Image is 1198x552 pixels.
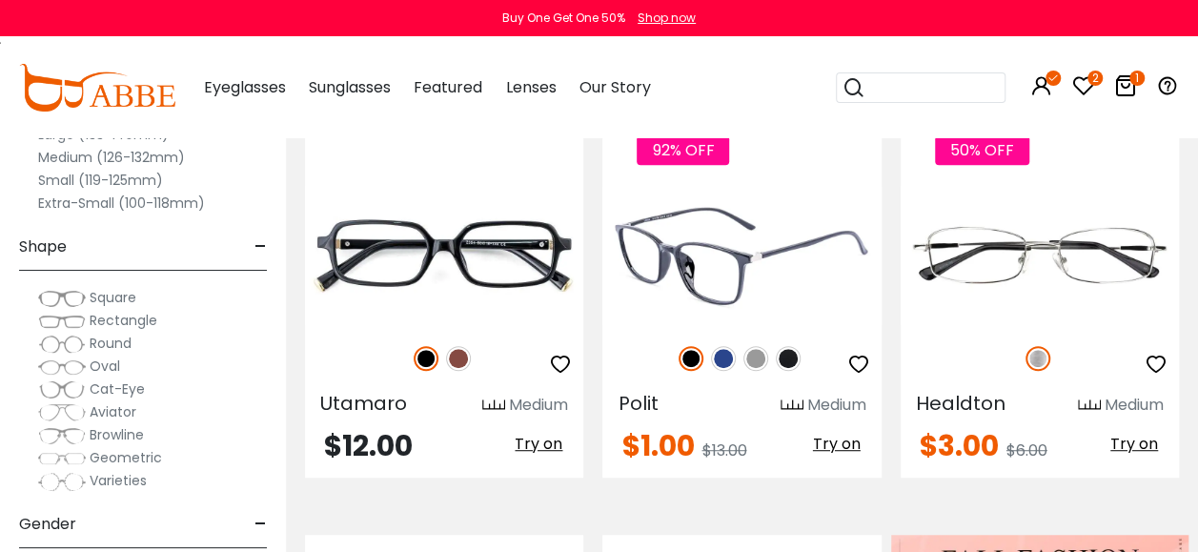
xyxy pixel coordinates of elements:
[901,186,1179,325] img: Silver Healdton - Metal ,Adjust Nose Pads
[628,10,696,26] a: Shop now
[90,379,145,399] span: Cat-Eye
[414,76,482,98] span: Featured
[19,501,76,547] span: Gender
[38,449,86,468] img: Geometric.png
[1025,346,1050,371] img: Silver
[807,394,866,417] div: Medium
[38,403,86,422] img: Aviator.png
[90,311,157,330] span: Rectangle
[38,146,185,169] label: Medium (126-132mm)
[807,432,866,457] button: Try on
[509,432,568,457] button: Try on
[19,64,175,112] img: abbeglasses.com
[638,10,696,27] div: Shop now
[711,346,736,371] img: Blue
[254,501,267,547] span: -
[916,390,1005,417] span: Healdton
[637,135,729,165] span: 92% OFF
[505,76,556,98] span: Lenses
[204,76,286,98] span: Eyeglasses
[1087,71,1103,86] i: 2
[602,186,881,325] img: Black Polit - TR ,Universal Bridge Fit
[90,471,147,490] span: Varieties
[90,288,136,307] span: Square
[813,433,861,455] span: Try on
[38,426,86,445] img: Browline.png
[935,135,1029,165] span: 50% OFF
[1114,78,1137,100] a: 1
[90,402,136,421] span: Aviator
[920,425,999,466] span: $3.00
[1105,394,1164,417] div: Medium
[743,346,768,371] img: Gray
[579,76,650,98] span: Our Story
[618,390,658,417] span: Polit
[38,335,86,354] img: Round.png
[679,346,703,371] img: Black
[776,346,801,371] img: Matte Black
[324,425,413,466] span: $12.00
[482,399,505,413] img: size ruler
[305,186,583,325] img: Black Utamaro - TR ,Universal Bridge Fit
[1129,71,1145,86] i: 1
[414,346,438,371] img: Black
[38,289,86,308] img: Square.png
[1072,78,1095,100] a: 2
[502,10,625,27] div: Buy One Get One 50%
[1110,433,1158,455] span: Try on
[509,394,568,417] div: Medium
[621,425,694,466] span: $1.00
[38,169,163,192] label: Small (119-125mm)
[701,440,746,461] span: $13.00
[19,224,67,270] span: Shape
[446,346,471,371] img: Brown
[1006,440,1047,461] span: $6.00
[38,192,205,215] label: Extra-Small (100-118mm)
[90,334,132,353] span: Round
[309,76,391,98] span: Sunglasses
[38,312,86,331] img: Rectangle.png
[781,399,803,413] img: size ruler
[1105,432,1164,457] button: Try on
[38,358,86,377] img: Oval.png
[515,433,562,455] span: Try on
[254,224,267,270] span: -
[38,380,86,399] img: Cat-Eye.png
[90,357,120,376] span: Oval
[1078,399,1101,413] img: size ruler
[90,425,144,444] span: Browline
[90,448,162,467] span: Geometric
[38,472,86,492] img: Varieties.png
[320,390,407,417] span: Utamaro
